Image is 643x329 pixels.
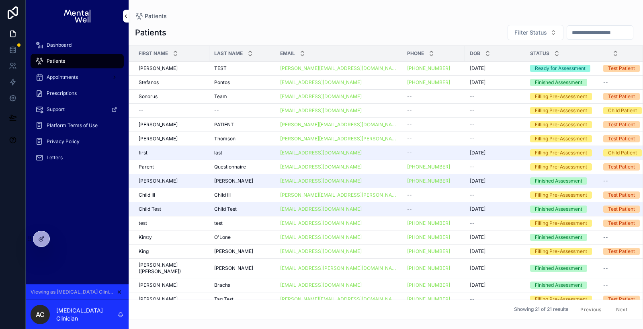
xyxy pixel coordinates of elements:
[280,265,397,271] a: [EMAIL_ADDRESS][PERSON_NAME][DOMAIN_NAME]
[470,282,485,288] span: [DATE]
[139,234,205,241] a: Kirsty
[514,29,547,37] span: Filter Status
[608,107,637,114] div: Child Patient
[280,220,362,226] a: [EMAIL_ADDRESS][DOMAIN_NAME]
[31,86,124,101] a: Prescriptions
[31,102,124,117] a: Support
[139,150,147,156] span: first
[139,65,178,72] span: [PERSON_NAME]
[470,206,485,212] span: [DATE]
[31,150,124,165] a: Letters
[535,206,582,213] div: Finished Assessment
[470,79,520,86] a: [DATE]
[139,282,205,288] a: [PERSON_NAME]
[470,234,520,241] a: [DATE]
[470,93,475,100] span: --
[535,191,587,199] div: Filling Pre-Assessment
[530,206,598,213] a: Finished Assessment
[139,282,178,288] span: [PERSON_NAME]
[470,150,485,156] span: [DATE]
[470,93,520,100] a: --
[608,93,635,100] div: Test Patient
[470,65,520,72] a: [DATE]
[608,163,635,171] div: Test Patient
[470,248,520,255] a: [DATE]
[535,282,582,289] div: Finished Assessment
[535,149,587,156] div: Filling Pre-Assessment
[139,234,152,241] span: Kirsty
[280,220,397,226] a: [EMAIL_ADDRESS][DOMAIN_NAME]
[470,234,485,241] span: [DATE]
[470,178,485,184] span: [DATE]
[280,248,362,255] a: [EMAIL_ADDRESS][DOMAIN_NAME]
[535,220,587,227] div: Filling Pre-Assessment
[407,296,460,302] a: [PHONE_NUMBER]
[470,206,520,212] a: [DATE]
[530,93,598,100] a: Filling Pre-Assessment
[603,282,608,288] span: --
[530,191,598,199] a: Filling Pre-Assessment
[608,149,637,156] div: Child Patient
[139,178,178,184] span: [PERSON_NAME]
[603,234,608,241] span: --
[214,248,270,255] a: [PERSON_NAME]
[139,248,149,255] span: King
[280,282,397,288] a: [EMAIL_ADDRESS][DOMAIN_NAME]
[407,206,412,212] span: --
[214,79,270,86] a: Pontos
[470,107,475,114] span: --
[407,192,460,198] a: --
[470,220,520,226] a: --
[214,192,270,198] a: Child III
[139,206,161,212] span: Child Test
[535,265,582,272] div: Finished Assessment
[214,234,270,241] a: O'Lone
[139,262,205,275] a: [PERSON_NAME] ([PERSON_NAME])
[530,50,549,57] span: Status
[280,296,397,302] a: [PERSON_NAME][EMAIL_ADDRESS][DOMAIN_NAME]
[470,107,520,114] a: --
[407,121,460,128] a: --
[535,107,587,114] div: Filling Pre-Assessment
[470,164,475,170] span: --
[407,206,460,212] a: --
[139,107,205,114] a: --
[214,50,243,57] span: Last Name
[470,192,475,198] span: --
[139,93,205,100] a: Sonorus
[31,289,115,295] span: Viewing as [MEDICAL_DATA] Clinician
[530,121,598,128] a: Filling Pre-Assessment
[407,164,450,170] a: [PHONE_NUMBER]
[470,164,520,170] a: --
[280,136,397,142] a: [PERSON_NAME][EMAIL_ADDRESS][PERSON_NAME][DOMAIN_NAME]
[407,296,450,302] a: [PHONE_NUMBER]
[530,135,598,142] a: Filling Pre-Assessment
[535,234,582,241] div: Finished Assessment
[470,65,485,72] span: [DATE]
[47,74,78,80] span: Appointments
[214,282,270,288] a: Bracha
[139,220,205,226] a: test
[514,306,568,313] span: Showing 21 of 21 results
[139,164,205,170] a: Parent
[214,220,270,226] a: test
[214,296,233,302] span: Tag Test
[280,65,397,72] a: [PERSON_NAME][EMAIL_ADDRESS][DOMAIN_NAME]
[407,79,460,86] a: [PHONE_NUMBER]
[214,150,270,156] a: last
[139,164,154,170] span: Parent
[280,93,362,100] a: [EMAIL_ADDRESS][DOMAIN_NAME]
[470,79,485,86] span: [DATE]
[214,107,270,114] a: --
[280,282,362,288] a: [EMAIL_ADDRESS][DOMAIN_NAME]
[535,121,587,128] div: Filling Pre-Assessment
[280,121,397,128] a: [PERSON_NAME][EMAIL_ADDRESS][DOMAIN_NAME]
[530,282,598,289] a: Finished Assessment
[535,177,582,185] div: Finished Assessment
[470,192,520,198] a: --
[214,136,270,142] a: Thomson
[139,79,159,86] span: Stefanos
[407,234,460,241] a: [PHONE_NUMBER]
[280,50,295,57] span: Email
